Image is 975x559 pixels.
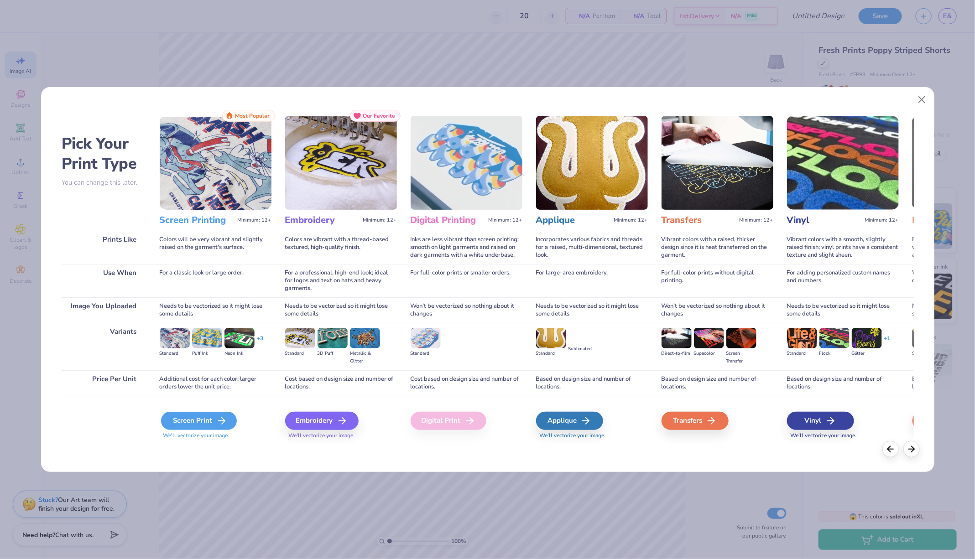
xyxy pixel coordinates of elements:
[285,412,359,430] div: Embroidery
[411,350,441,357] div: Standard
[787,328,817,348] img: Standard
[694,328,724,348] img: Supacolor
[536,116,648,210] img: Applique
[318,350,348,357] div: 3D Puff
[238,217,271,223] span: Minimum: 12+
[160,297,271,323] div: Needs to be vectorized so it might lose some details
[787,412,854,430] div: Vinyl
[662,328,692,348] img: Direct-to-film
[787,350,817,357] div: Standard
[363,113,396,119] span: Our Favorite
[662,350,692,357] div: Direct-to-film
[192,350,222,357] div: Puff Ink
[285,116,397,210] img: Embroidery
[285,231,397,264] div: Colors are vibrant with a thread-based textured, high-quality finish.
[662,370,773,396] div: Based on design size and number of locations.
[224,350,255,357] div: Neon Ink
[787,231,899,264] div: Vibrant colors with a smooth, slightly raised finish; vinyl prints have a consistent texture and ...
[536,370,648,396] div: Based on design size and number of locations.
[865,217,899,223] span: Minimum: 12+
[787,116,899,210] img: Vinyl
[224,328,255,348] img: Neon Ink
[912,328,943,348] img: Standard
[489,217,522,223] span: Minimum: 12+
[536,328,566,348] img: Standard
[662,116,773,210] img: Transfers
[884,335,891,350] div: + 1
[852,350,882,357] div: Glitter
[318,328,348,348] img: 3D Puff
[694,350,724,357] div: Supacolor
[819,350,850,357] div: Flock
[726,328,756,348] img: Screen Transfer
[411,214,485,226] h3: Digital Printing
[787,297,899,323] div: Needs to be vectorized so it might lose some details
[62,231,146,264] div: Prints Like
[285,297,397,323] div: Needs to be vectorized so it might lose some details
[285,432,397,440] span: We'll vectorize your image.
[192,328,222,348] img: Puff Ink
[62,370,146,396] div: Price Per Unit
[285,328,315,348] img: Standard
[787,432,899,440] span: We'll vectorize your image.
[160,370,271,396] div: Additional cost for each color; larger orders lower the unit price.
[160,264,271,297] div: For a classic look or large order.
[235,113,270,119] span: Most Popular
[662,297,773,323] div: Won't be vectorized so nothing about it changes
[740,217,773,223] span: Minimum: 12+
[160,432,271,440] span: We'll vectorize your image.
[411,370,522,396] div: Cost based on design size and number of locations.
[726,350,756,365] div: Screen Transfer
[614,217,648,223] span: Minimum: 12+
[662,264,773,297] div: For full-color prints without digital printing.
[62,134,146,174] h2: Pick Your Print Type
[411,231,522,264] div: Inks are less vibrant than screen printing; smooth on light garments and raised on dark garments ...
[160,350,190,357] div: Standard
[411,328,441,348] img: Standard
[787,370,899,396] div: Based on design size and number of locations.
[662,231,773,264] div: Vibrant colors with a raised, thicker design since it is heat transferred on the garment.
[662,412,729,430] div: Transfers
[285,350,315,357] div: Standard
[536,412,603,430] div: Applique
[62,297,146,323] div: Image You Uploaded
[662,214,736,226] h3: Transfers
[411,412,486,430] div: Digital Print
[160,214,234,226] h3: Screen Printing
[536,350,566,357] div: Standard
[363,217,397,223] span: Minimum: 12+
[787,214,861,226] h3: Vinyl
[285,264,397,297] div: For a professional, high-end look; ideal for logos and text on hats and heavy garments.
[411,264,522,297] div: For full-color prints or smaller orders.
[819,328,850,348] img: Flock
[285,370,397,396] div: Cost based on design size and number of locations.
[285,214,360,226] h3: Embroidery
[852,328,882,348] img: Glitter
[161,412,237,430] div: Screen Print
[536,297,648,323] div: Needs to be vectorized so it might lose some details
[160,116,271,210] img: Screen Printing
[913,91,930,109] button: Close
[350,350,380,365] div: Metallic & Glitter
[257,335,263,350] div: + 3
[912,350,943,357] div: Standard
[568,328,592,344] img: Sublimated
[536,432,648,440] span: We'll vectorize your image.
[62,264,146,297] div: Use When
[787,264,899,297] div: For adding personalized custom names and numbers.
[160,328,190,348] img: Standard
[568,345,592,353] div: Sublimated
[536,231,648,264] div: Incorporates various fabrics and threads for a raised, multi-dimensional, textured look.
[350,328,380,348] img: Metallic & Glitter
[536,214,610,226] h3: Applique
[411,297,522,323] div: Won't be vectorized so nothing about it changes
[536,264,648,297] div: For large-area embroidery.
[62,323,146,370] div: Variants
[62,179,146,186] p: You can change this later.
[160,231,271,264] div: Colors will be very vibrant and slightly raised on the garment's surface.
[411,116,522,210] img: Digital Printing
